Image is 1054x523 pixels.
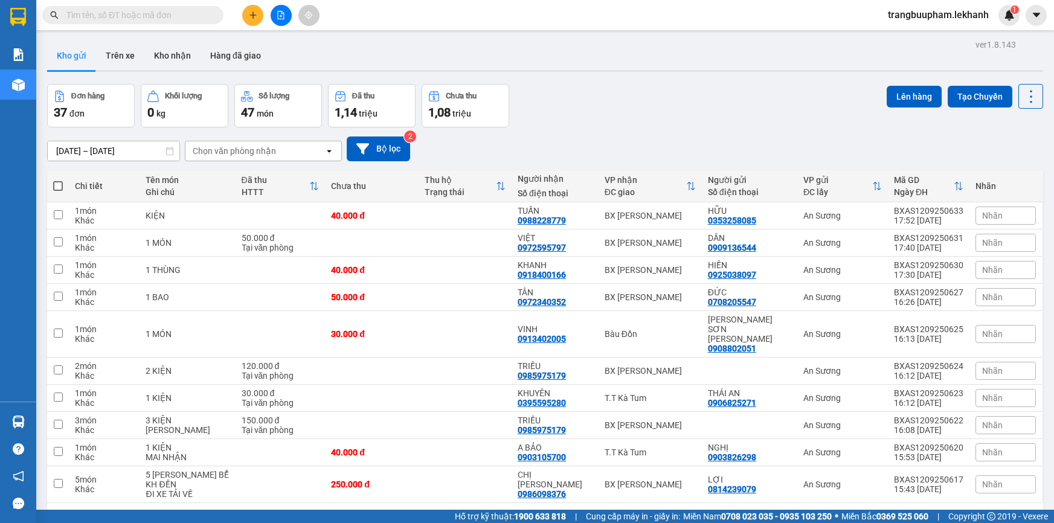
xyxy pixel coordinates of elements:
[518,361,593,371] div: TRIỀU
[10,8,26,26] img: logo-vxr
[75,260,133,270] div: 1 món
[803,366,882,376] div: An Sương
[894,388,963,398] div: BXAS1209250623
[518,174,593,184] div: Người nhận
[234,84,322,127] button: Số lượng47món
[242,361,320,371] div: 120.000 đ
[75,371,133,380] div: Khác
[708,206,791,216] div: HỮU
[146,292,229,302] div: 1 BAO
[586,510,680,523] span: Cung cấp máy in - giấy in:
[948,86,1012,107] button: Tạo Chuyến
[75,181,133,191] div: Chi tiết
[69,109,85,118] span: đơn
[324,146,334,156] svg: open
[894,324,963,334] div: BXAS1209250625
[75,243,133,252] div: Khác
[75,443,133,452] div: 1 món
[259,92,289,100] div: Số lượng
[605,292,696,302] div: BX [PERSON_NAME]
[518,334,566,344] div: 0913402005
[708,484,756,494] div: 0814239079
[518,206,593,216] div: TUẤN
[331,265,412,275] div: 40.000 đ
[242,398,320,408] div: Tại văn phòng
[66,8,209,22] input: Tìm tên, số ĐT hoặc mã đơn
[894,297,963,307] div: 16:26 [DATE]
[518,324,593,334] div: VINH
[894,416,963,425] div: BXAS1209250622
[605,366,696,376] div: BX [PERSON_NAME]
[331,448,412,457] div: 40.000 đ
[298,5,320,26] button: aim
[446,92,477,100] div: Chưa thu
[894,398,963,408] div: 16:12 [DATE]
[75,206,133,216] div: 1 món
[1004,10,1015,21] img: icon-new-feature
[708,233,791,243] div: DẦN
[425,175,496,185] div: Thu hộ
[146,175,229,185] div: Tên món
[328,84,416,127] button: Đã thu1,14 triệu
[518,260,593,270] div: KHANH
[331,292,412,302] div: 50.000 đ
[605,393,696,403] div: T.T Kà Tum
[12,79,25,91] img: warehouse-icon
[894,443,963,452] div: BXAS1209250620
[605,329,696,339] div: Bàu Đồn
[803,238,882,248] div: An Sương
[803,265,882,275] div: An Sương
[146,366,229,376] div: 2 KIỆN
[518,243,566,252] div: 0972595797
[147,105,154,120] span: 0
[878,7,998,22] span: trangbuupham.lekhanh
[605,448,696,457] div: T.T Kà Tum
[141,84,228,127] button: Khối lượng0kg
[242,175,310,185] div: Đã thu
[50,11,59,19] span: search
[242,371,320,380] div: Tại văn phòng
[75,334,133,344] div: Khác
[249,11,257,19] span: plus
[75,361,133,371] div: 2 món
[75,216,133,225] div: Khác
[422,84,509,127] button: Chưa thu1,08 triệu
[146,265,229,275] div: 1 THÙNG
[352,92,374,100] div: Đã thu
[96,41,144,70] button: Trên xe
[277,11,285,19] span: file-add
[518,287,593,297] div: TÂN
[803,211,882,220] div: An Sương
[894,175,954,185] div: Mã GD
[75,388,133,398] div: 1 món
[803,187,872,197] div: ĐC lấy
[894,334,963,344] div: 16:13 [DATE]
[156,109,165,118] span: kg
[242,243,320,252] div: Tại văn phòng
[242,416,320,425] div: 150.000 đ
[1031,10,1042,21] span: caret-down
[605,480,696,489] div: BX [PERSON_NAME]
[605,265,696,275] div: BX [PERSON_NAME]
[271,5,292,26] button: file-add
[47,84,135,127] button: Đơn hàng37đơn
[201,41,271,70] button: Hàng đã giao
[605,420,696,430] div: BX [PERSON_NAME]
[518,371,566,380] div: 0985975179
[425,187,496,197] div: Trạng thái
[518,188,593,198] div: Số điện thoại
[982,265,1003,275] span: Nhãn
[518,470,593,489] div: CHỊ HÀ
[894,475,963,484] div: BXAS1209250617
[894,371,963,380] div: 16:12 [DATE]
[146,187,229,197] div: Ghi chú
[146,238,229,248] div: 1 MÓN
[708,344,756,353] div: 0908802051
[75,484,133,494] div: Khác
[575,510,577,523] span: |
[12,48,25,61] img: solution-icon
[242,425,320,435] div: Tại văn phòng
[54,105,67,120] span: 37
[982,292,1003,302] span: Nhãn
[708,443,791,452] div: NGHỊ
